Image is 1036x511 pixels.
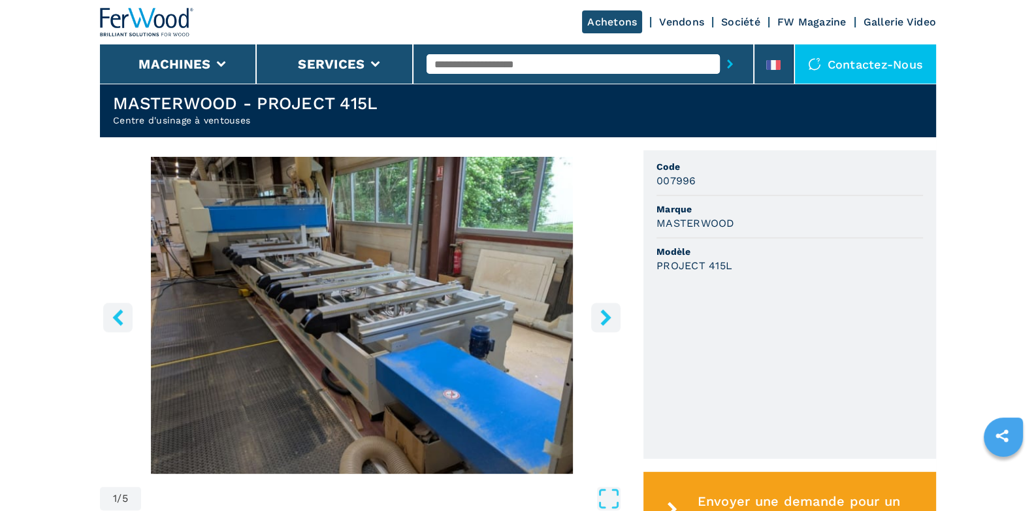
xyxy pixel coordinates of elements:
[113,114,378,127] h2: Centre d'usinage à ventouses
[659,16,704,28] a: Vendons
[795,44,937,84] div: Contactez-nous
[864,16,937,28] a: Gallerie Video
[720,49,740,79] button: submit-button
[656,160,923,173] span: Code
[986,420,1018,452] a: sharethis
[100,8,194,37] img: Ferwood
[113,493,117,504] span: 1
[591,303,621,332] button: right-button
[122,493,128,504] span: 5
[113,93,378,114] h1: MASTERWOOD - PROJECT 415L
[100,157,624,474] div: Go to Slide 1
[298,56,364,72] button: Services
[656,245,923,258] span: Modèle
[656,216,735,231] h3: MASTERWOOD
[980,452,1026,501] iframe: Chat
[100,157,624,474] img: Centre d'usinage à ventouses MASTERWOOD PROJECT 415L
[656,203,923,216] span: Marque
[117,493,121,504] span: /
[656,258,732,273] h3: PROJECT 415L
[144,487,621,510] button: Open Fullscreen
[582,10,642,33] a: Achetons
[808,58,821,71] img: Contactez-nous
[777,16,847,28] a: FW Magazine
[721,16,760,28] a: Société
[138,56,210,72] button: Machines
[656,173,696,188] h3: 007996
[103,303,133,332] button: left-button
